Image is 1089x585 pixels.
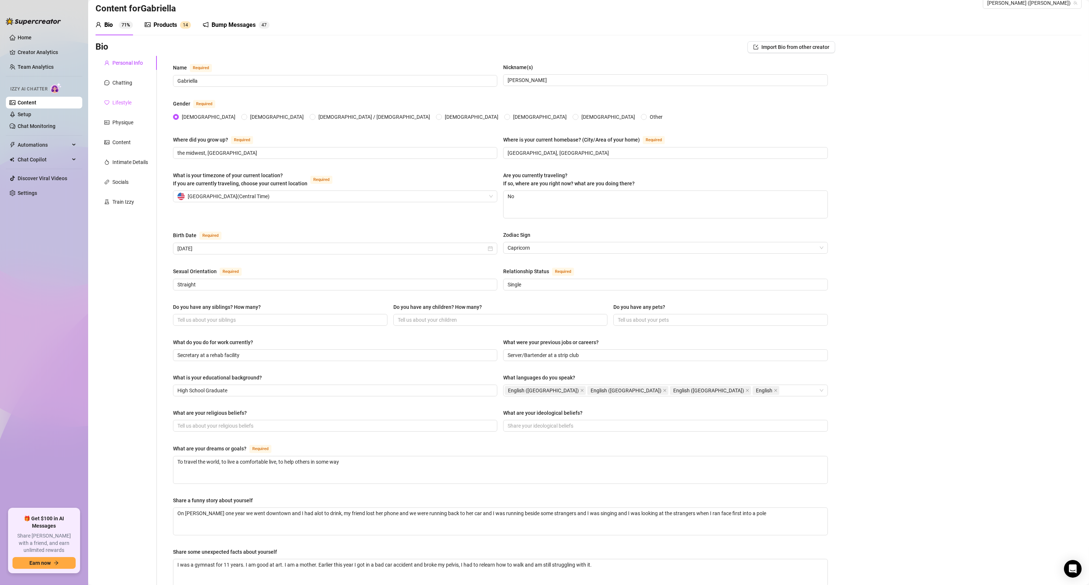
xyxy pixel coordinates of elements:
input: Do you have any pets? [618,316,822,324]
span: fire [104,160,109,165]
span: picture [104,140,109,145]
img: us [177,193,185,200]
span: Required [193,100,215,108]
div: Gender [173,100,190,108]
span: [DEMOGRAPHIC_DATA] [578,113,638,121]
div: Sexual Orientation [173,267,217,275]
a: Chat Monitoring [18,123,55,129]
span: Required [190,64,212,72]
label: What were your previous jobs or careers? [503,338,604,346]
div: What languages do you speak? [503,374,575,382]
div: What are your ideological beliefs? [503,409,583,417]
input: Relationship Status [508,281,822,289]
label: What is your educational background? [173,374,267,382]
label: Gender [173,99,223,108]
span: [DEMOGRAPHIC_DATA] [179,113,238,121]
span: Import Bio from other creator [761,44,829,50]
div: Share a funny story about yourself [173,496,253,504]
label: Relationship Status [503,267,582,276]
label: Birth Date [173,231,230,240]
span: Required [231,136,253,144]
span: close [746,389,749,392]
span: picture [145,22,151,28]
span: experiment [104,199,109,204]
span: message [104,80,109,85]
button: Earn nowarrow-right [12,557,76,569]
div: Lifestyle [112,99,131,107]
label: Share a funny story about yourself [173,496,258,504]
span: thunderbolt [10,142,15,148]
label: Nickname(s) [503,63,538,71]
a: Setup [18,111,31,117]
span: [DEMOGRAPHIC_DATA] [442,113,501,121]
textarea: What are your dreams or goals? [173,456,827,484]
a: Creator Analytics [18,46,76,58]
span: Required [643,136,665,144]
button: Import Bio from other creator [747,41,835,53]
input: What languages do you speak? [781,386,782,395]
div: Do you have any siblings? How many? [173,303,261,311]
span: Capricorn [508,242,823,253]
label: What are your religious beliefs? [173,409,252,417]
span: Automations [18,139,70,151]
sup: 47 [259,21,270,29]
a: Team Analytics [18,64,54,70]
span: arrow-right [54,560,59,566]
input: What were your previous jobs or careers? [508,351,822,359]
span: notification [203,22,209,28]
span: 4 [185,22,188,28]
div: Content [112,138,131,146]
a: Content [18,100,36,106]
span: Required [220,268,242,276]
span: [DEMOGRAPHIC_DATA] / [DEMOGRAPHIC_DATA] [315,113,433,121]
div: Birth Date [173,231,196,239]
span: [DEMOGRAPHIC_DATA] [510,113,570,121]
div: Do you have any pets? [613,303,665,311]
span: Izzy AI Chatter [10,86,47,93]
div: Personal Info [112,59,143,67]
label: What languages do you speak? [503,374,580,382]
img: Chat Copilot [10,157,14,162]
div: Bump Messages [212,21,256,29]
span: Are you currently traveling? If so, where are you right now? what are you doing there? [503,172,635,186]
div: Relationship Status [503,267,549,275]
a: Discover Viral Videos [18,175,67,181]
div: Products [154,21,177,29]
input: Where did you grow up? [177,149,491,157]
a: Home [18,35,32,40]
input: Do you have any siblings? How many? [177,316,382,324]
div: What are your dreams or goals? [173,445,246,453]
h3: Content for Gabriella [95,3,176,15]
div: What do you do for work currently? [173,338,253,346]
textarea: No [504,191,827,218]
label: Zodiac Sign [503,231,536,239]
span: heart [104,100,109,105]
span: idcard [104,120,109,125]
span: Other [647,113,666,121]
div: Chatting [112,79,132,87]
input: What do you do for work currently? [177,351,491,359]
label: Do you have any pets? [613,303,670,311]
label: Sexual Orientation [173,267,250,276]
label: What are your dreams or goals? [173,444,280,453]
input: Do you have any children? How many? [398,316,602,324]
textarea: Share a funny story about yourself [173,508,827,535]
label: Do you have any siblings? How many? [173,303,266,311]
span: Chat Copilot [18,154,70,165]
span: 4 [262,22,264,28]
div: Open Intercom Messenger [1064,560,1082,578]
span: team [1073,1,1078,5]
sup: 71% [119,21,133,29]
label: Share some unexpected facts about yourself [173,548,282,556]
div: Zodiac Sign [503,231,530,239]
span: Required [199,232,221,240]
div: Intimate Details [112,158,148,166]
span: Required [552,268,574,276]
span: close [580,389,584,392]
div: Share some unexpected facts about yourself [173,548,277,556]
h3: Bio [95,41,108,53]
span: What is your timezone of your current location? If you are currently traveling, choose your curre... [173,172,307,186]
a: Settings [18,190,37,196]
div: Bio [104,21,113,29]
input: Sexual Orientation [177,281,491,289]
